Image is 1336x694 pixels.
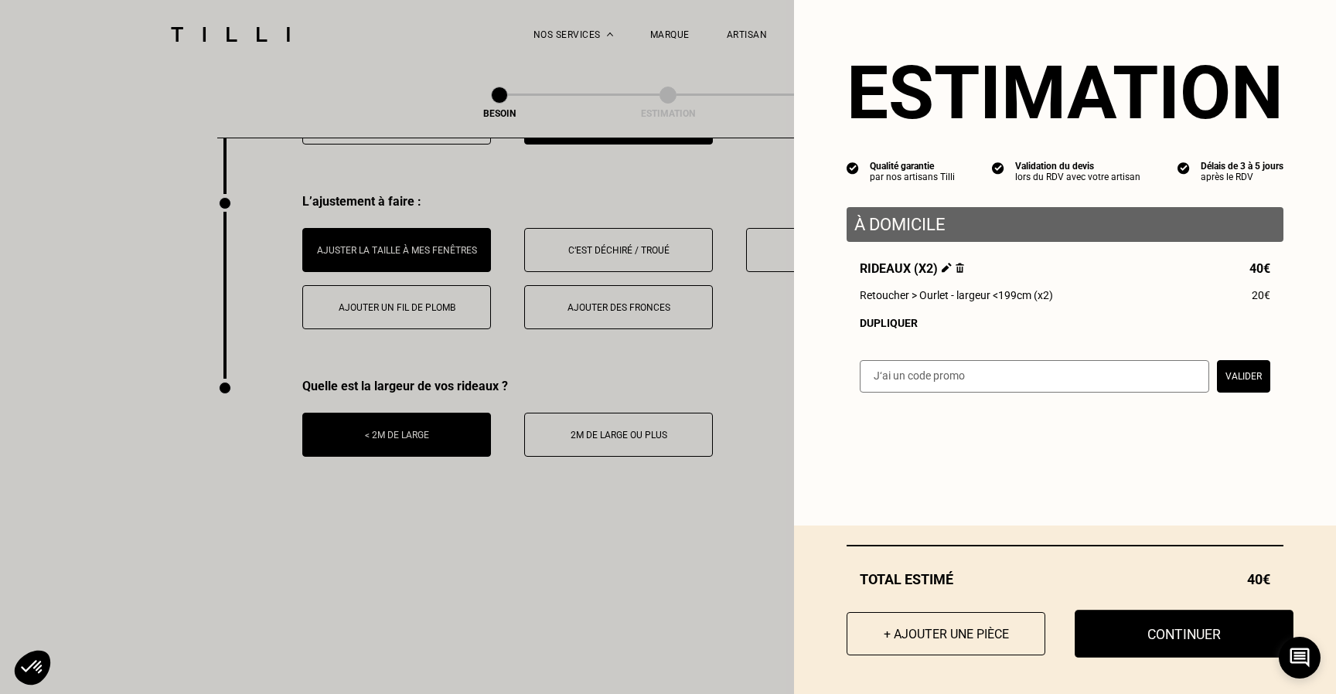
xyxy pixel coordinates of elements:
[1252,289,1270,301] span: 20€
[1249,261,1270,276] span: 40€
[1247,571,1270,587] span: 40€
[860,289,1053,301] span: Retoucher > Ourlet - largeur <199cm (x2)
[847,612,1045,655] button: + Ajouter une pièce
[1178,161,1190,175] img: icon list info
[854,215,1276,234] p: À domicile
[860,317,1270,329] div: Dupliquer
[847,571,1283,587] div: Total estimé
[992,161,1004,175] img: icon list info
[1015,172,1140,182] div: lors du RDV avec votre artisan
[1015,161,1140,172] div: Validation du devis
[847,49,1283,136] section: Estimation
[942,263,952,273] img: Éditer
[956,263,964,273] img: Supprimer
[1217,360,1270,393] button: Valider
[1075,610,1293,658] button: Continuer
[847,161,859,175] img: icon list info
[1201,161,1283,172] div: Délais de 3 à 5 jours
[870,172,955,182] div: par nos artisans Tilli
[860,261,964,276] span: Rideaux (x2)
[860,360,1209,393] input: J‘ai un code promo
[870,161,955,172] div: Qualité garantie
[1201,172,1283,182] div: après le RDV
